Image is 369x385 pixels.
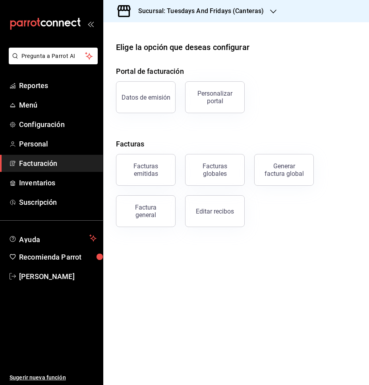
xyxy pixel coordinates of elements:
[9,48,98,64] button: Pregunta a Parrot AI
[19,177,97,188] span: Inventarios
[6,58,98,66] a: Pregunta a Parrot AI
[116,139,356,149] h4: Facturas
[19,158,97,169] span: Facturación
[19,271,97,282] span: [PERSON_NAME]
[116,66,356,77] h4: Portal de facturación
[19,139,97,149] span: Personal
[19,252,97,262] span: Recomienda Parrot
[19,100,97,110] span: Menú
[254,154,314,186] button: Generar factura global
[19,80,97,91] span: Reportes
[122,94,170,101] div: Datos de emisión
[21,52,85,60] span: Pregunta a Parrot AI
[121,162,170,177] div: Facturas emitidas
[185,154,245,186] button: Facturas globales
[10,373,97,382] span: Sugerir nueva función
[126,204,166,219] div: Factura general
[19,233,86,243] span: Ayuda
[19,119,97,130] span: Configuración
[116,195,176,227] button: Factura general
[132,6,264,16] h3: Sucursal: Tuesdays And Fridays (Canteras)
[116,41,249,53] div: Elige la opción que deseas configurar
[190,90,240,105] div: Personalizar portal
[196,208,234,215] div: Editar recibos
[116,81,176,113] button: Datos de emisión
[185,195,245,227] button: Editar recibos
[87,21,94,27] button: open_drawer_menu
[264,162,304,177] div: Generar factura global
[190,162,240,177] div: Facturas globales
[116,154,176,186] button: Facturas emitidas
[185,81,245,113] button: Personalizar portal
[19,197,97,208] span: Suscripción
